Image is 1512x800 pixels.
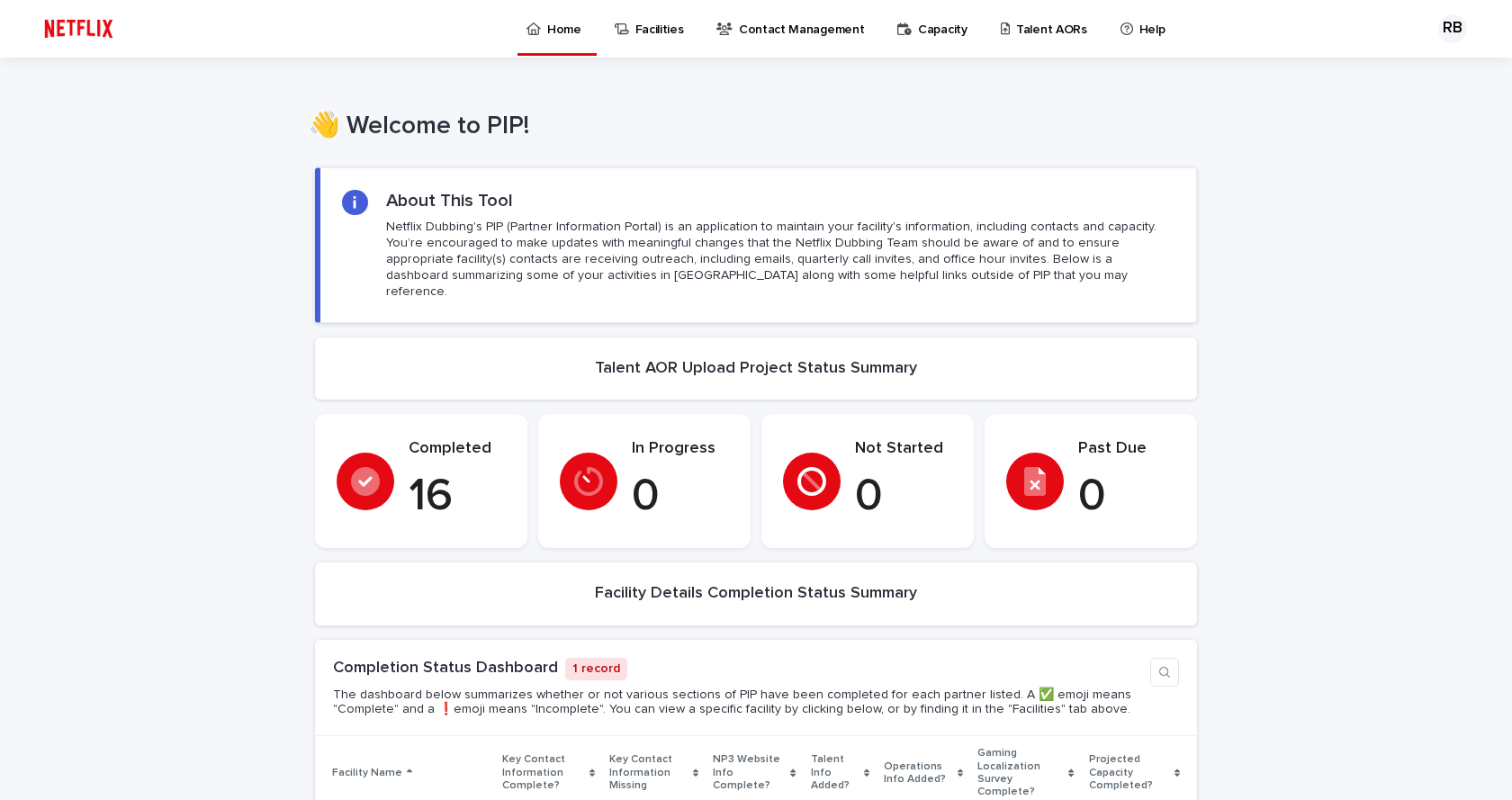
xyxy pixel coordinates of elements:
p: Operations Info Added? [884,757,953,790]
p: The dashboard below summarizes whether or not various sections of PIP have been completed for eac... [333,688,1143,718]
p: Talent Info Added? [811,750,859,796]
p: Key Contact Information Missing [609,750,688,796]
h2: About This Tool [386,190,513,211]
p: Netflix Dubbing's PIP (Partner Information Portal) is an application to maintain your facility's ... [386,219,1174,301]
p: Completed [409,439,506,459]
h2: Talent AOR Upload Project Status Summary [595,359,917,379]
p: Key Contact Information Complete? [502,750,584,796]
p: 0 [632,470,729,524]
div: RB [1438,14,1467,43]
p: 0 [1078,470,1175,524]
p: 0 [855,470,952,524]
p: NP3 Website Info Complete? [713,750,786,796]
p: In Progress [632,439,729,459]
h1: 👋 Welcome to PIP! [309,112,1191,142]
p: 16 [409,470,506,524]
p: Not Started [855,439,952,459]
img: ifQbXi3ZQGMSEF7WDB7W [36,11,121,47]
p: 1 record [565,658,627,680]
p: Past Due [1078,439,1175,459]
h2: Facility Details Completion Status Summary [595,584,917,604]
p: Facility Name [332,763,402,783]
a: Completion Status Dashboard [333,660,558,676]
p: Projected Capacity Completed? [1089,750,1170,796]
